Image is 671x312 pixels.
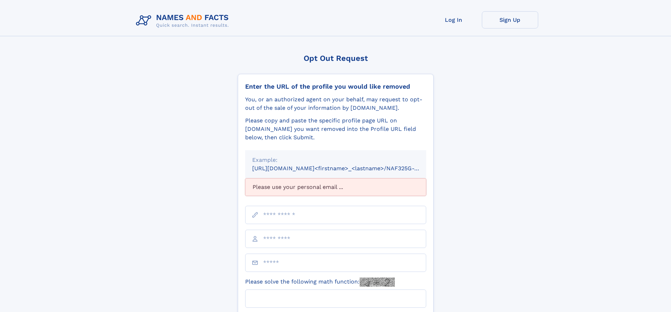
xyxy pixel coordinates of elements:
div: Enter the URL of the profile you would like removed [245,83,426,90]
div: Please copy and paste the specific profile page URL on [DOMAIN_NAME] you want removed into the Pr... [245,116,426,142]
div: You, or an authorized agent on your behalf, may request to opt-out of the sale of your informatio... [245,95,426,112]
a: Sign Up [482,11,538,28]
div: Opt Out Request [238,54,434,63]
small: [URL][DOMAIN_NAME]<firstname>_<lastname>/NAF325G-xxxxxxxx [252,165,440,172]
div: Example: [252,156,419,164]
label: Please solve the following math function: [245,278,395,287]
div: Please use your personal email ... [245,178,426,196]
a: Log In [425,11,482,28]
img: Logo Names and Facts [133,11,235,30]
